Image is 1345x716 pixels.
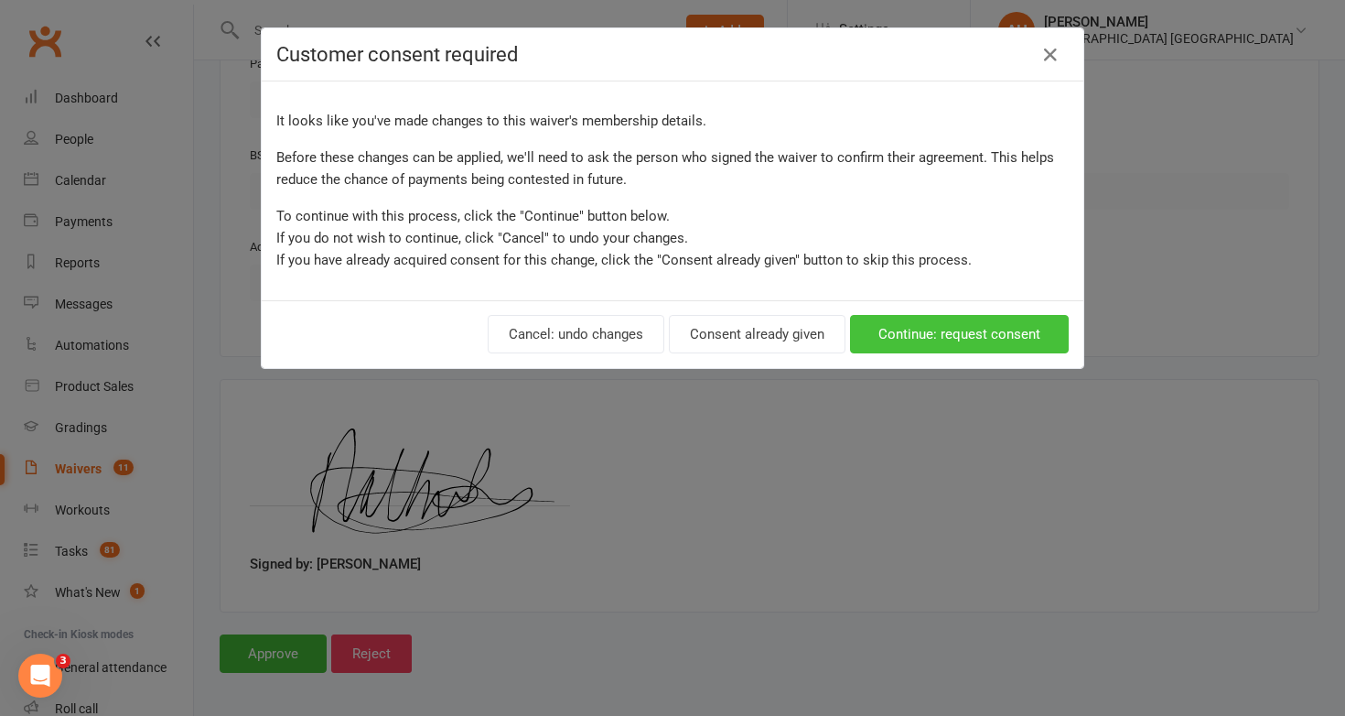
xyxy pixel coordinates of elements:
[276,146,1069,190] p: Before these changes can be applied, we'll need to ask the person who signed the waiver to confir...
[1036,40,1065,70] button: Close
[276,43,518,66] span: Customer consent required
[669,315,845,353] button: Consent already given
[850,315,1069,353] button: Continue: request consent
[276,252,972,268] span: If you have already acquired consent for this change, click the "Consent already given" button to...
[18,654,62,698] iframe: Intercom live chat
[276,110,1069,132] p: It looks like you've made changes to this waiver's membership details.
[56,654,70,668] span: 3
[488,315,664,353] button: Cancel: undo changes
[276,205,1069,271] p: To continue with this process, click the "Continue" button below. If you do not wish to continue,...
